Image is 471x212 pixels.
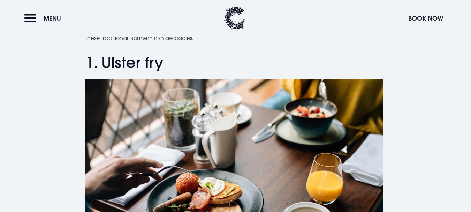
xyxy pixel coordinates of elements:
h2: 1. Ulster fry [85,53,386,72]
span: Menu [44,14,61,22]
button: Book Now [405,11,447,26]
img: Clandeboye Lodge [224,7,245,30]
button: Menu [24,11,64,26]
